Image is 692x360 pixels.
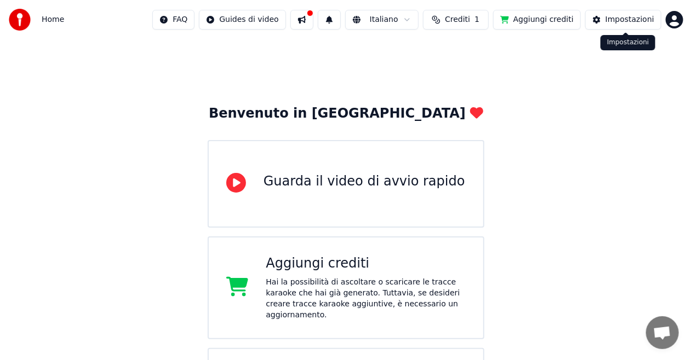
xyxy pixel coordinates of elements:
[9,9,31,31] img: youka
[423,10,489,30] button: Crediti1
[605,14,654,25] div: Impostazioni
[646,316,679,349] div: Aprire la chat
[209,105,483,123] div: Benvenuto in [GEOGRAPHIC_DATA]
[601,35,655,50] div: Impostazioni
[264,173,465,190] div: Guarda il video di avvio rapido
[42,14,64,25] span: Home
[474,14,479,25] span: 1
[585,10,661,30] button: Impostazioni
[266,277,466,321] div: Hai la possibilità di ascoltare o scaricare le tracce karaoke che hai già generato. Tuttavia, se ...
[199,10,285,30] button: Guides di video
[42,14,64,25] nav: breadcrumb
[266,255,466,272] div: Aggiungi crediti
[445,14,470,25] span: Crediti
[152,10,195,30] button: FAQ
[493,10,581,30] button: Aggiungi crediti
